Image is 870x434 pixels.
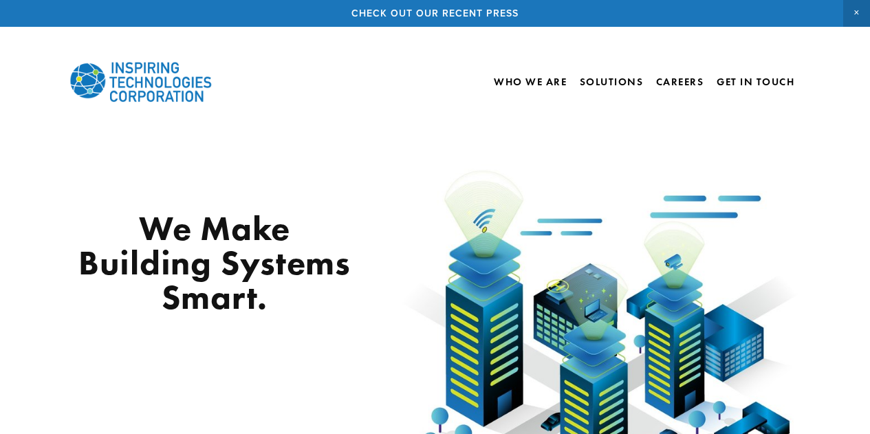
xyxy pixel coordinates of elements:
[69,211,360,314] h1: We make Building Systems Smart.
[656,70,704,94] a: Careers
[580,76,644,88] a: Solutions
[717,70,794,94] a: Get In Touch
[494,70,567,94] a: Who We Are
[69,51,213,113] img: Inspiring Technologies Corp – A Building Technologies Company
